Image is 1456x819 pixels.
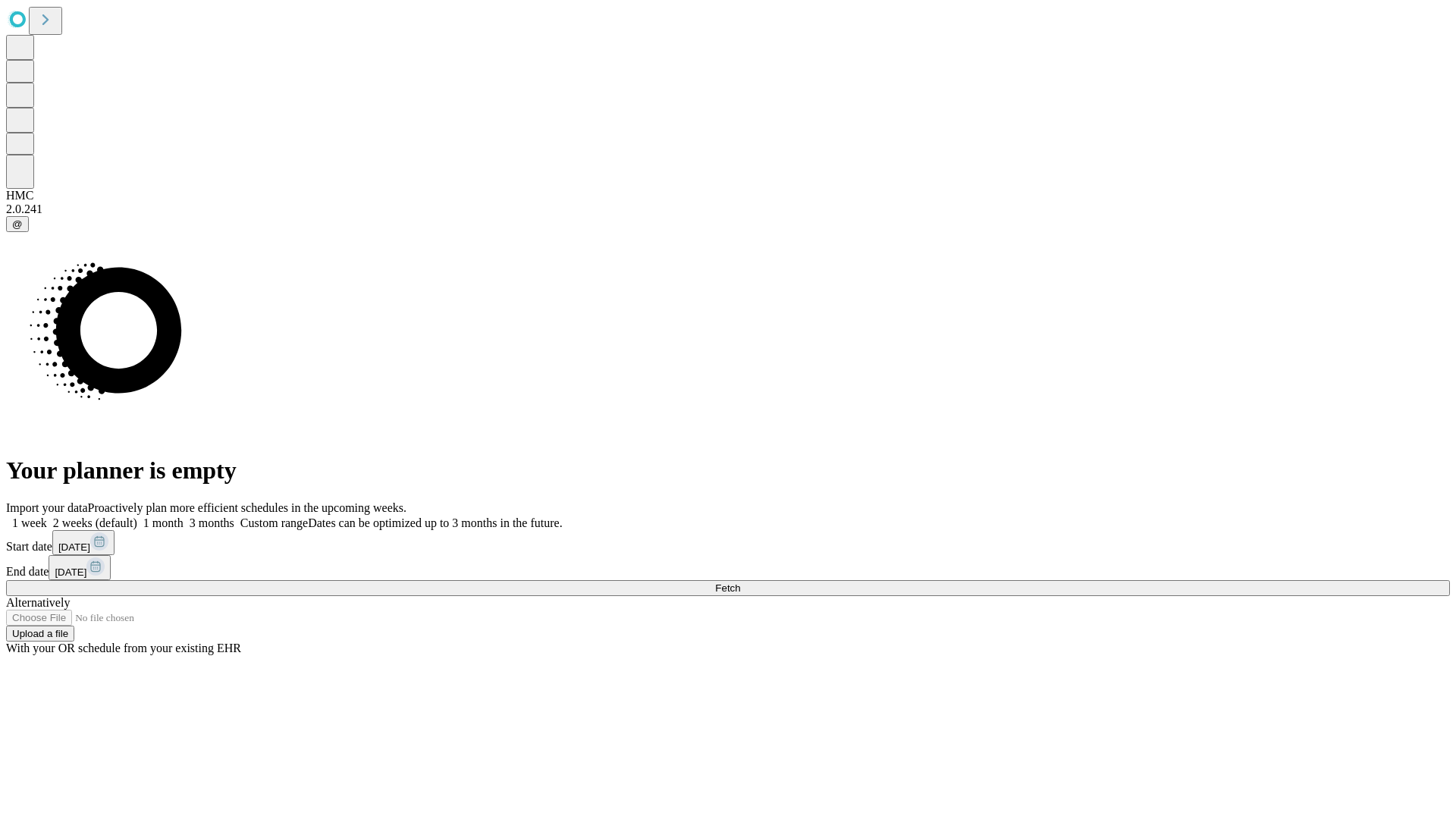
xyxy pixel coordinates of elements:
[12,218,23,230] span: @
[190,516,234,529] span: 3 months
[6,580,1450,596] button: Fetch
[6,642,241,654] span: With your OR schedule from your existing EHR
[308,516,562,529] span: Dates can be optimized up to 3 months in the future.
[6,530,1450,555] div: Start date
[55,566,86,578] span: [DATE]
[88,501,406,514] span: Proactively plan more efficient schedules in the upcoming weeks.
[52,530,115,555] button: [DATE]
[6,501,88,514] span: Import your data
[6,596,70,609] span: Alternatively
[715,582,740,594] span: Fetch
[12,516,47,529] span: 1 week
[240,516,308,529] span: Custom range
[6,457,1450,485] h1: Your planner is empty
[53,516,137,529] span: 2 weeks (default)
[6,555,1450,580] div: End date
[49,555,111,580] button: [DATE]
[6,626,74,642] button: Upload a file
[58,541,90,553] span: [DATE]
[143,516,184,529] span: 1 month
[6,202,1450,216] div: 2.0.241
[6,189,1450,202] div: HMC
[6,216,29,232] button: @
